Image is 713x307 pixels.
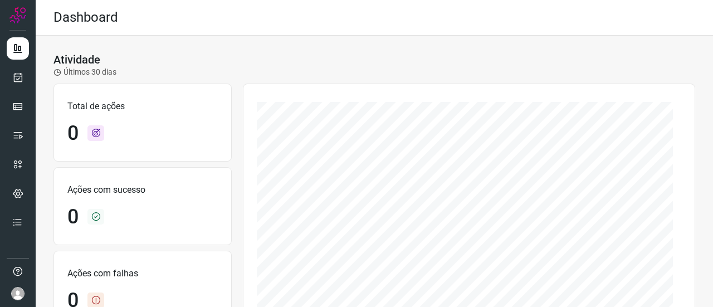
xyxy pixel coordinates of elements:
[9,7,26,23] img: Logo
[67,183,218,197] p: Ações com sucesso
[53,53,100,66] h3: Atividade
[53,66,116,78] p: Últimos 30 dias
[67,121,79,145] h1: 0
[11,287,25,300] img: avatar-user-boy.jpg
[53,9,118,26] h2: Dashboard
[67,205,79,229] h1: 0
[67,100,218,113] p: Total de ações
[67,267,218,280] p: Ações com falhas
